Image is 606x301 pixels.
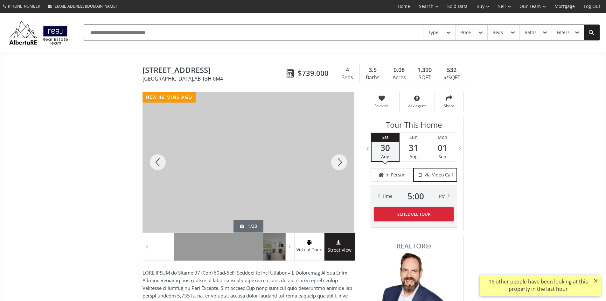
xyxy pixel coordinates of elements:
span: REALTOR® [371,243,456,249]
div: 147 89 Street SW Calgary, AB T3H 0M4 - Photo 1 of 28 [143,92,354,233]
img: Logo [6,19,71,46]
div: 16 other people have been looking at this property in the last hour [483,278,593,293]
div: Filters [557,30,570,35]
span: Favorite [367,103,396,109]
button: Schedule Tour [374,207,454,221]
div: Baths [525,30,537,35]
span: in Person [386,172,406,178]
span: 147 89 Street SW [143,66,283,76]
div: 1/28 [240,223,257,229]
div: Sun [400,133,428,142]
div: 4 [338,66,356,74]
span: Ask agent [403,103,431,109]
div: Beds [338,73,356,82]
span: 01 [428,143,457,152]
button: × [591,275,601,286]
div: Beds [492,30,503,35]
span: [PHONE_NUMBER] [8,4,41,9]
span: 5 : 00 [407,192,424,201]
div: Acres [389,73,409,82]
span: 1,390 [417,66,432,74]
a: [EMAIL_ADDRESS][DOMAIN_NAME] [45,0,120,12]
span: [GEOGRAPHIC_DATA] , AB T3H 0M4 [143,76,283,81]
span: Aug [381,154,389,160]
a: virtual tour iconVirtual Tour [294,233,324,261]
span: Street View [324,247,355,254]
span: 30 [372,143,399,152]
span: 31 [400,143,428,152]
div: SQFT [415,73,434,82]
span: Share [438,103,460,109]
div: Time PM [382,192,446,201]
div: 532 [440,66,463,74]
div: 3.5 [363,66,383,74]
span: Sep [438,154,446,160]
div: Sat [372,133,399,142]
h3: Tour This Home [371,120,457,133]
div: new 46 mins ago [143,92,196,103]
span: [EMAIL_ADDRESS][DOMAIN_NAME] [53,4,117,9]
div: Price [460,30,471,35]
span: via Video Call [425,172,453,178]
span: Virtual Tour [294,246,324,254]
div: $/SQFT [440,73,463,82]
div: 0.08 [389,66,409,74]
span: $739,000 [298,68,329,78]
div: Baths [363,73,383,82]
img: virtual tour icon [306,240,312,245]
span: Aug [409,154,418,160]
div: Mon [428,133,457,142]
div: Type [428,30,438,35]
